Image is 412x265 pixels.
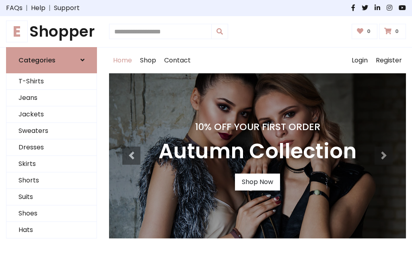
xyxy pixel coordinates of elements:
a: Support [54,3,80,13]
a: Shorts [6,172,97,189]
h6: Categories [19,56,56,64]
h3: Autumn Collection [159,139,356,164]
a: FAQs [6,3,23,13]
a: Shoes [6,205,97,222]
a: Help [31,3,45,13]
h1: Shopper [6,23,97,41]
a: EShopper [6,23,97,41]
span: | [45,3,54,13]
a: Jeans [6,90,97,106]
a: Sweaters [6,123,97,139]
a: Skirts [6,156,97,172]
a: Suits [6,189,97,205]
a: Jackets [6,106,97,123]
span: 0 [393,28,401,35]
span: E [6,21,28,42]
a: 0 [352,24,378,39]
a: Register [372,48,406,73]
h4: 10% Off Your First Order [159,121,356,132]
a: Home [109,48,136,73]
span: 0 [365,28,373,35]
a: Login [348,48,372,73]
a: 0 [379,24,406,39]
a: Categories [6,47,97,73]
a: Contact [160,48,195,73]
a: Shop [136,48,160,73]
a: Hats [6,222,97,238]
span: | [23,3,31,13]
a: Dresses [6,139,97,156]
a: T-Shirts [6,73,97,90]
a: Shop Now [235,174,280,190]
